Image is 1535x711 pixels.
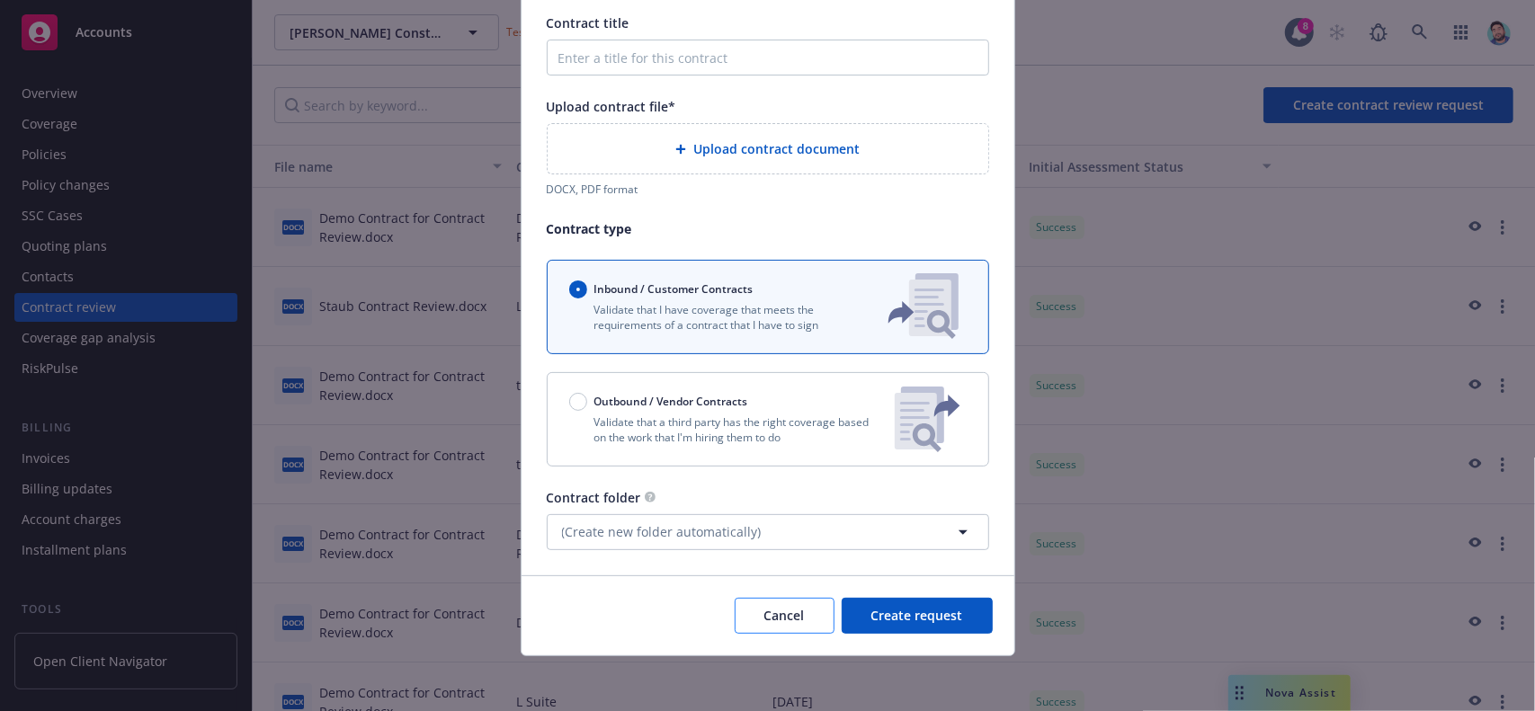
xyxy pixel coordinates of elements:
p: Contract type [547,219,989,238]
div: Upload contract document [547,123,989,174]
input: Outbound / Vendor Contracts [569,393,587,411]
span: Contract title [547,14,629,31]
p: Validate that a third party has the right coverage based on the work that I'm hiring them to do [569,414,880,445]
p: Validate that I have coverage that meets the requirements of a contract that I have to sign [569,302,859,333]
span: Upload contract document [693,139,860,158]
button: Create request [842,598,993,634]
span: Contract folder [547,489,641,506]
span: (Create new folder automatically) [562,522,762,541]
span: Cancel [764,607,805,624]
span: Upload contract file* [547,98,676,115]
button: (Create new folder automatically) [547,514,989,550]
button: Inbound / Customer ContractsValidate that I have coverage that meets the requirements of a contra... [547,260,989,354]
span: Create request [871,607,963,624]
button: Cancel [735,598,834,634]
div: DOCX, PDF format [547,182,989,197]
span: Outbound / Vendor Contracts [594,394,748,409]
input: Inbound / Customer Contracts [569,280,587,298]
span: Inbound / Customer Contracts [594,281,754,297]
button: Outbound / Vendor ContractsValidate that a third party has the right coverage based on the work t... [547,372,989,467]
input: Enter a title for this contract [547,40,989,76]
